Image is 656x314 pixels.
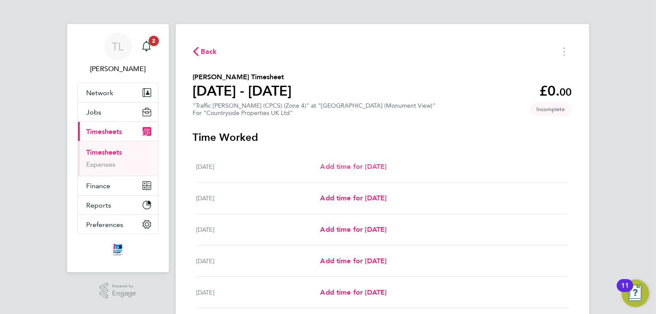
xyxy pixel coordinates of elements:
[78,122,158,141] button: Timesheets
[78,141,158,176] div: Timesheets
[560,86,572,98] span: 00
[78,176,158,195] button: Finance
[67,24,169,272] nav: Main navigation
[87,221,124,229] span: Preferences
[621,286,629,297] div: 11
[530,102,572,116] span: This timesheet is Incomplete.
[87,127,122,136] span: Timesheets
[196,256,320,266] div: [DATE]
[196,162,320,172] div: [DATE]
[196,287,320,298] div: [DATE]
[193,72,292,82] h2: [PERSON_NAME] Timesheet
[320,162,386,172] a: Add time for [DATE]
[320,257,386,265] span: Add time for [DATE]
[320,225,386,233] span: Add time for [DATE]
[138,33,155,60] a: 2
[87,160,116,168] a: Expenses
[193,131,572,144] h3: Time Worked
[78,215,158,234] button: Preferences
[78,83,158,102] button: Network
[78,243,159,257] a: Go to home page
[193,102,436,117] div: "Traffic [PERSON_NAME] (CPCS) (Zone 4)" at "[GEOGRAPHIC_DATA] (Monument View)"
[193,82,292,99] h1: [DATE] - [DATE]
[320,193,386,203] a: Add time for [DATE]
[87,182,111,190] span: Finance
[320,256,386,266] a: Add time for [DATE]
[87,89,114,97] span: Network
[196,224,320,235] div: [DATE]
[112,290,136,297] span: Engage
[78,196,158,215] button: Reports
[112,283,136,290] span: Powered by
[193,46,217,57] button: Back
[540,83,572,99] app-decimal: £0.
[320,287,386,298] a: Add time for [DATE]
[87,148,122,156] a: Timesheets
[320,288,386,296] span: Add time for [DATE]
[78,103,158,121] button: Jobs
[557,45,572,58] button: Timesheets Menu
[87,108,102,116] span: Jobs
[112,243,124,257] img: itsconstruction-logo-retina.png
[112,41,124,52] span: TL
[320,194,386,202] span: Add time for [DATE]
[201,47,217,57] span: Back
[78,33,159,74] a: TL[PERSON_NAME]
[99,283,136,299] a: Powered byEngage
[193,109,436,117] div: For "Countryside Properties UK Ltd"
[320,162,386,171] span: Add time for [DATE]
[149,36,159,46] span: 2
[622,280,649,307] button: Open Resource Center, 11 new notifications
[78,64,159,74] span: Tim Lerwill
[87,201,112,209] span: Reports
[196,193,320,203] div: [DATE]
[320,224,386,235] a: Add time for [DATE]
